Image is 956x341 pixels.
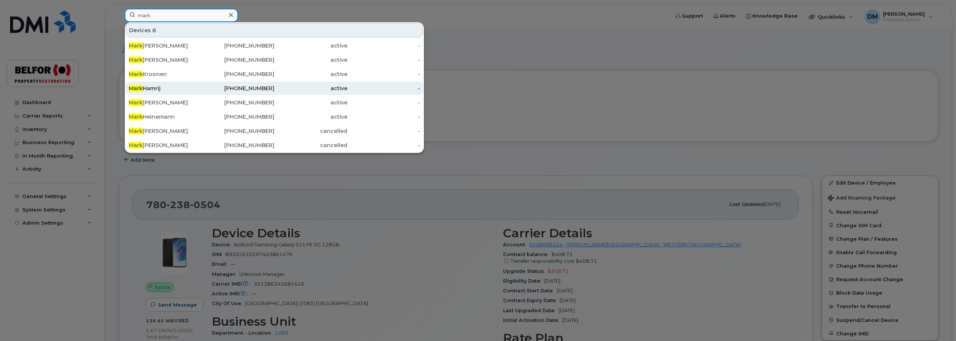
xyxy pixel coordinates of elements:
[126,82,423,95] a: MarkHamrij[PHONE_NUMBER]active-
[274,127,347,135] div: cancelled
[129,56,202,64] div: [PERSON_NAME]
[347,70,420,78] div: -
[347,42,420,49] div: -
[129,141,202,149] div: [PERSON_NAME]
[129,142,143,149] span: Mark
[274,113,347,121] div: active
[274,99,347,106] div: active
[202,141,275,149] div: [PHONE_NUMBER]
[202,70,275,78] div: [PHONE_NUMBER]
[129,128,143,134] span: Mark
[126,110,423,124] a: MarkHeinemann[PHONE_NUMBER]active-
[129,70,202,78] div: Kroonen
[126,23,423,37] div: Devices
[202,113,275,121] div: [PHONE_NUMBER]
[126,96,423,109] a: Mark[PERSON_NAME][PHONE_NUMBER]active-
[202,85,275,92] div: [PHONE_NUMBER]
[152,27,156,34] span: 8
[129,85,202,92] div: Hamrij
[274,141,347,149] div: cancelled
[129,113,202,121] div: Heinemann
[347,113,420,121] div: -
[347,127,420,135] div: -
[129,42,202,49] div: [PERSON_NAME]
[274,42,347,49] div: active
[274,85,347,92] div: active
[274,70,347,78] div: active
[202,42,275,49] div: [PHONE_NUMBER]
[126,39,423,52] a: Mark[PERSON_NAME][PHONE_NUMBER]active-
[129,42,143,49] span: Mark
[126,67,423,81] a: MarkKroonen[PHONE_NUMBER]active-
[126,124,423,138] a: Mark[PERSON_NAME][PHONE_NUMBER]cancelled-
[129,127,202,135] div: [PERSON_NAME]
[347,99,420,106] div: -
[129,85,143,92] span: Mark
[129,99,202,106] div: [PERSON_NAME]
[347,141,420,149] div: -
[347,56,420,64] div: -
[129,71,143,77] span: Mark
[202,127,275,135] div: [PHONE_NUMBER]
[129,113,143,120] span: Mark
[202,56,275,64] div: [PHONE_NUMBER]
[347,85,420,92] div: -
[126,138,423,152] a: Mark[PERSON_NAME][PHONE_NUMBER]cancelled-
[129,57,143,63] span: Mark
[126,53,423,67] a: Mark[PERSON_NAME][PHONE_NUMBER]active-
[274,56,347,64] div: active
[202,99,275,106] div: [PHONE_NUMBER]
[129,99,143,106] span: Mark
